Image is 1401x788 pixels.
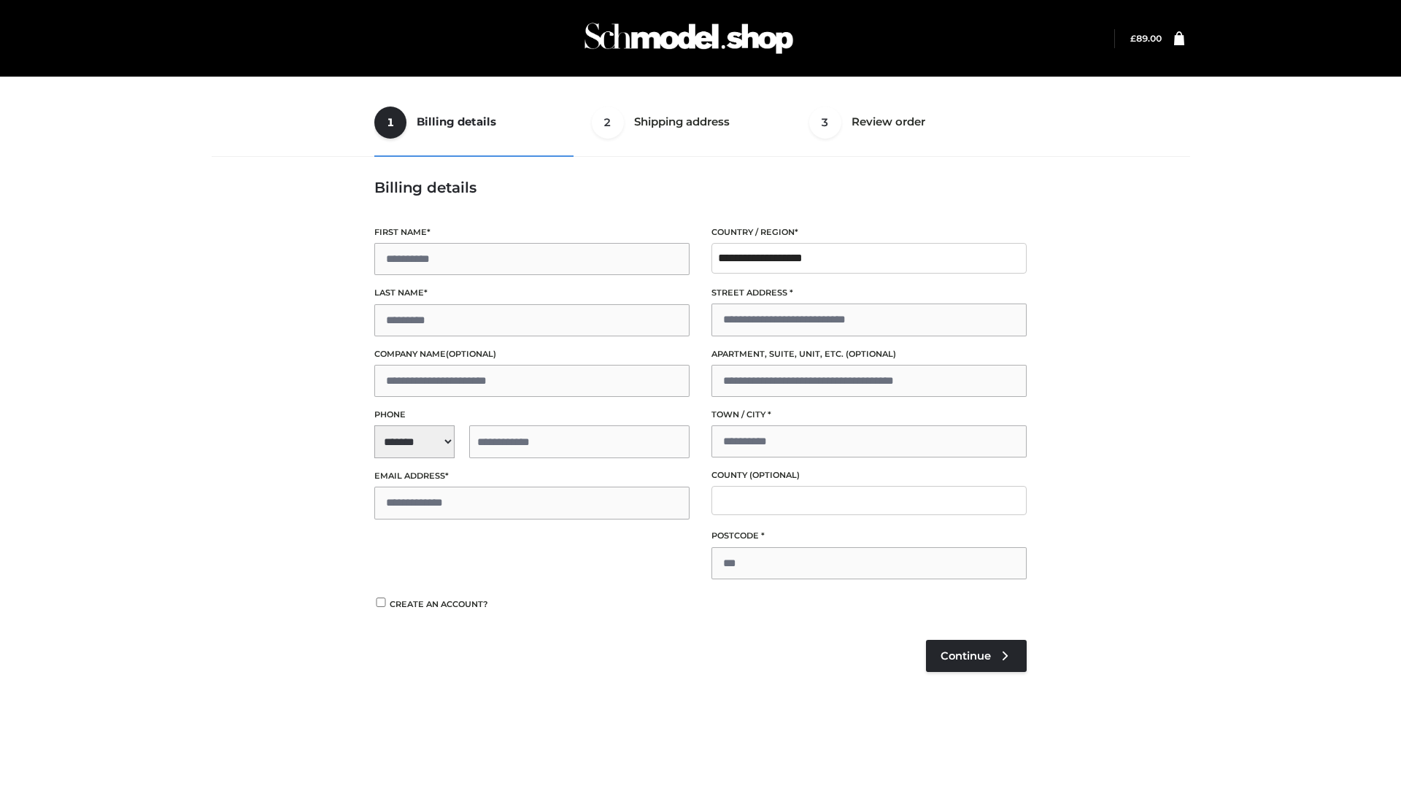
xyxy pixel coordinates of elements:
[374,347,690,361] label: Company name
[846,349,896,359] span: (optional)
[711,225,1027,239] label: Country / Region
[711,408,1027,422] label: Town / City
[374,225,690,239] label: First name
[711,468,1027,482] label: County
[926,640,1027,672] a: Continue
[1130,33,1162,44] bdi: 89.00
[374,469,690,483] label: Email address
[374,598,387,607] input: Create an account?
[374,408,690,422] label: Phone
[711,347,1027,361] label: Apartment, suite, unit, etc.
[749,470,800,480] span: (optional)
[374,179,1027,196] h3: Billing details
[711,529,1027,543] label: Postcode
[390,599,488,609] span: Create an account?
[1130,33,1136,44] span: £
[1130,33,1162,44] a: £89.00
[374,286,690,300] label: Last name
[941,649,991,663] span: Continue
[711,286,1027,300] label: Street address
[446,349,496,359] span: (optional)
[579,9,798,67] img: Schmodel Admin 964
